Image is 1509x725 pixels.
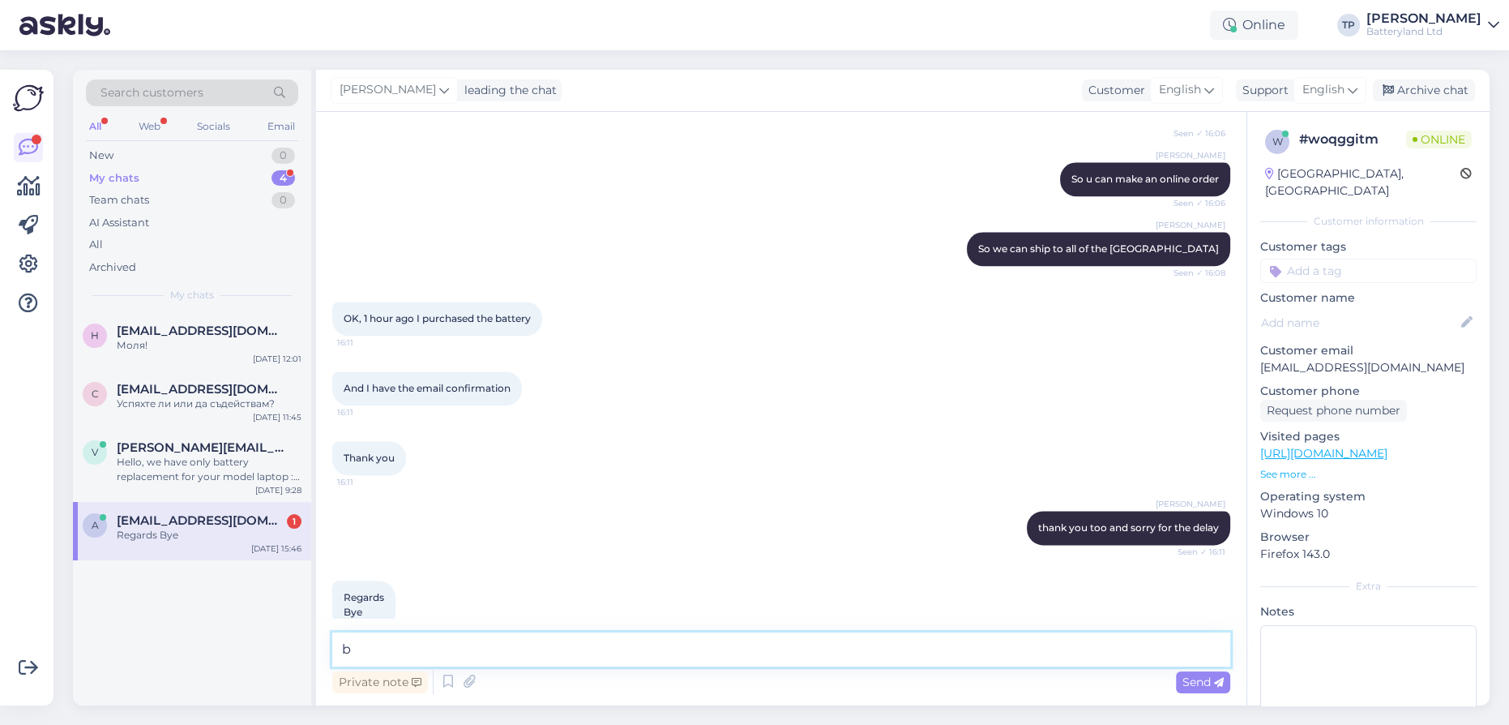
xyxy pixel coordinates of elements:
a: [URL][DOMAIN_NAME] [1260,446,1387,461]
div: Socials [194,116,233,137]
div: AI Assistant [89,215,149,231]
p: [EMAIL_ADDRESS][DOMAIN_NAME] [1260,359,1477,376]
span: Seen ✓ 16:08 [1165,267,1225,279]
span: Send [1182,675,1224,689]
span: My chats [170,288,214,302]
div: [DATE] 11:45 [253,411,301,423]
div: Успяхте ли или да съдействам? [117,397,301,411]
span: Regards Bye [344,591,384,618]
p: Customer email [1260,342,1477,359]
p: Operating system [1260,488,1477,505]
div: 1 [287,514,301,529]
div: Online [1210,11,1298,40]
div: New [89,148,113,164]
div: Team chats [89,192,149,208]
div: [DATE] 9:28 [255,484,301,496]
div: Customer information [1260,214,1477,229]
img: Askly Logo [13,83,44,114]
span: Seen ✓ 16:11 [1165,546,1225,558]
div: Private note [332,671,428,693]
span: Search customers [100,84,203,101]
span: thank you too and sorry for the delay [1038,521,1219,534]
span: Thank you [344,452,395,464]
div: Batteryland Ltd [1366,25,1481,38]
span: victor.posderie@gmail.com [117,440,285,455]
p: Windows 10 [1260,505,1477,522]
p: Customer name [1260,290,1477,307]
div: Email [264,116,298,137]
div: 0 [271,148,295,164]
span: English [1302,81,1344,99]
span: 16:11 [337,337,398,349]
span: [PERSON_NAME] [1156,149,1225,161]
span: Seen ✓ 16:06 [1165,127,1225,139]
span: [PERSON_NAME] [340,81,436,99]
span: So we can ship to all of the [GEOGRAPHIC_DATA] [978,242,1219,255]
div: Archive chat [1373,79,1475,101]
div: [PERSON_NAME] [1366,12,1481,25]
div: TP [1337,14,1360,36]
p: Customer phone [1260,383,1477,400]
div: My chats [89,170,139,187]
div: Hello, we have only battery replacement for your model laptop : [URL][DOMAIN_NAME] [117,455,301,484]
span: w [1272,135,1283,148]
div: Regards Bye [117,528,301,543]
div: [DATE] 12:01 [253,353,301,365]
div: Web [135,116,164,137]
span: v [92,446,98,458]
span: a [92,519,99,531]
div: [DATE] 15:46 [251,543,301,555]
p: Customer tags [1260,238,1477,255]
span: OK, 1 hour ago I purchased the battery [344,312,531,324]
input: Add name [1261,314,1458,332]
span: And I have the email confirmation [344,382,511,394]
div: leading the chat [458,82,557,99]
div: All [86,116,105,137]
p: See more ... [1260,467,1477,482]
span: 16:11 [337,406,398,418]
div: Customer [1082,82,1145,99]
span: h [91,329,99,341]
span: c [92,388,99,400]
div: Request phone number [1260,400,1407,422]
div: All [89,237,103,253]
span: cristea1972@yahoo.ca [117,382,285,397]
input: Add a tag [1260,259,1477,283]
span: aalbalat@gmail.com [117,513,285,528]
a: [PERSON_NAME]Batteryland Ltd [1366,12,1499,38]
div: 4 [271,170,295,187]
div: [GEOGRAPHIC_DATA], [GEOGRAPHIC_DATA] [1265,165,1460,199]
div: Моля! [117,338,301,353]
div: Archived [89,260,136,276]
p: Visited pages [1260,428,1477,445]
div: Extra [1260,579,1477,594]
p: Notes [1260,603,1477,620]
p: Browser [1260,529,1477,546]
p: Firefox 143.0 [1260,546,1477,563]
span: Seen ✓ 16:06 [1165,197,1225,209]
div: # woqggitm [1299,130,1406,149]
span: Online [1406,131,1472,148]
span: [PERSON_NAME] [1156,219,1225,231]
div: 0 [271,192,295,208]
span: So u can make an online order [1071,173,1219,185]
span: hristian.kostov@gmail.com [117,324,285,338]
div: Support [1236,82,1289,99]
span: 16:11 [337,476,398,488]
span: English [1159,81,1201,99]
span: [PERSON_NAME] [1156,498,1225,510]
